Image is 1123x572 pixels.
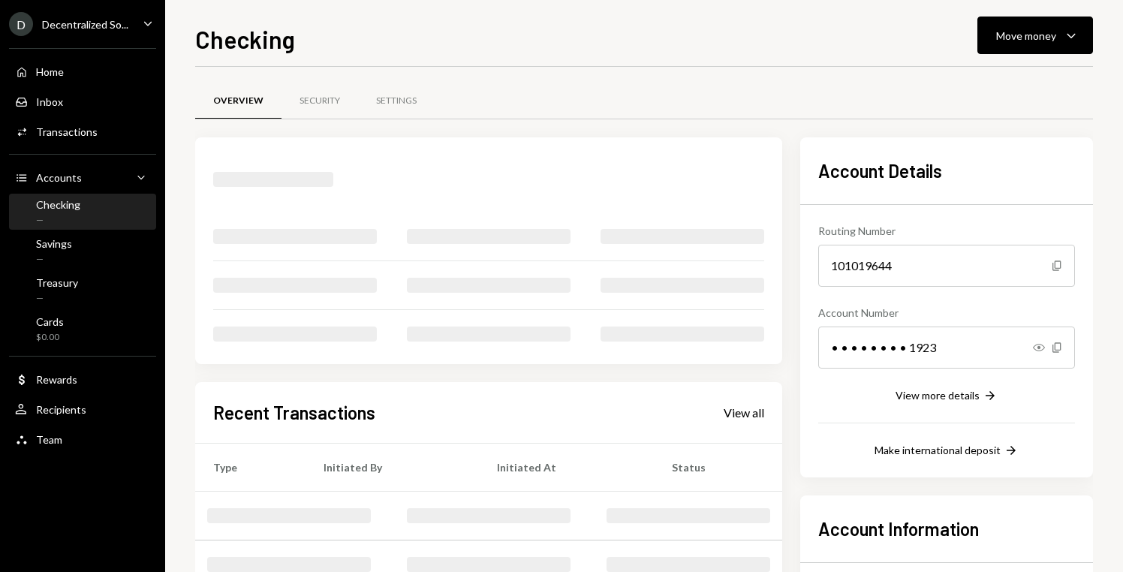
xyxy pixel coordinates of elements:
[818,223,1075,239] div: Routing Number
[9,58,156,85] a: Home
[42,18,128,31] div: Decentralized So...
[9,164,156,191] a: Accounts
[977,17,1093,54] button: Move money
[9,118,156,145] a: Transactions
[36,253,72,266] div: —
[36,198,80,211] div: Checking
[36,373,77,386] div: Rewards
[724,404,764,420] a: View all
[479,443,654,491] th: Initiated At
[36,276,78,289] div: Treasury
[195,443,306,491] th: Type
[300,95,340,107] div: Security
[818,245,1075,287] div: 101019644
[818,158,1075,183] h2: Account Details
[9,396,156,423] a: Recipients
[213,400,375,425] h2: Recent Transactions
[9,272,156,308] a: Treasury—
[36,315,64,328] div: Cards
[875,444,1001,456] div: Make international deposit
[36,237,72,250] div: Savings
[36,95,63,108] div: Inbox
[36,214,80,227] div: —
[9,194,156,230] a: Checking—
[36,125,98,138] div: Transactions
[818,305,1075,321] div: Account Number
[306,443,479,491] th: Initiated By
[282,82,358,120] a: Security
[996,28,1056,44] div: Move money
[896,388,998,405] button: View more details
[195,82,282,120] a: Overview
[896,389,980,402] div: View more details
[9,88,156,115] a: Inbox
[9,233,156,269] a: Savings—
[358,82,435,120] a: Settings
[724,405,764,420] div: View all
[376,95,417,107] div: Settings
[818,327,1075,369] div: • • • • • • • • 1923
[36,331,64,344] div: $0.00
[818,516,1075,541] h2: Account Information
[9,426,156,453] a: Team
[36,433,62,446] div: Team
[9,366,156,393] a: Rewards
[36,65,64,78] div: Home
[36,171,82,184] div: Accounts
[36,403,86,416] div: Recipients
[195,24,295,54] h1: Checking
[213,95,263,107] div: Overview
[9,311,156,347] a: Cards$0.00
[654,443,782,491] th: Status
[875,443,1019,459] button: Make international deposit
[36,292,78,305] div: —
[9,12,33,36] div: D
